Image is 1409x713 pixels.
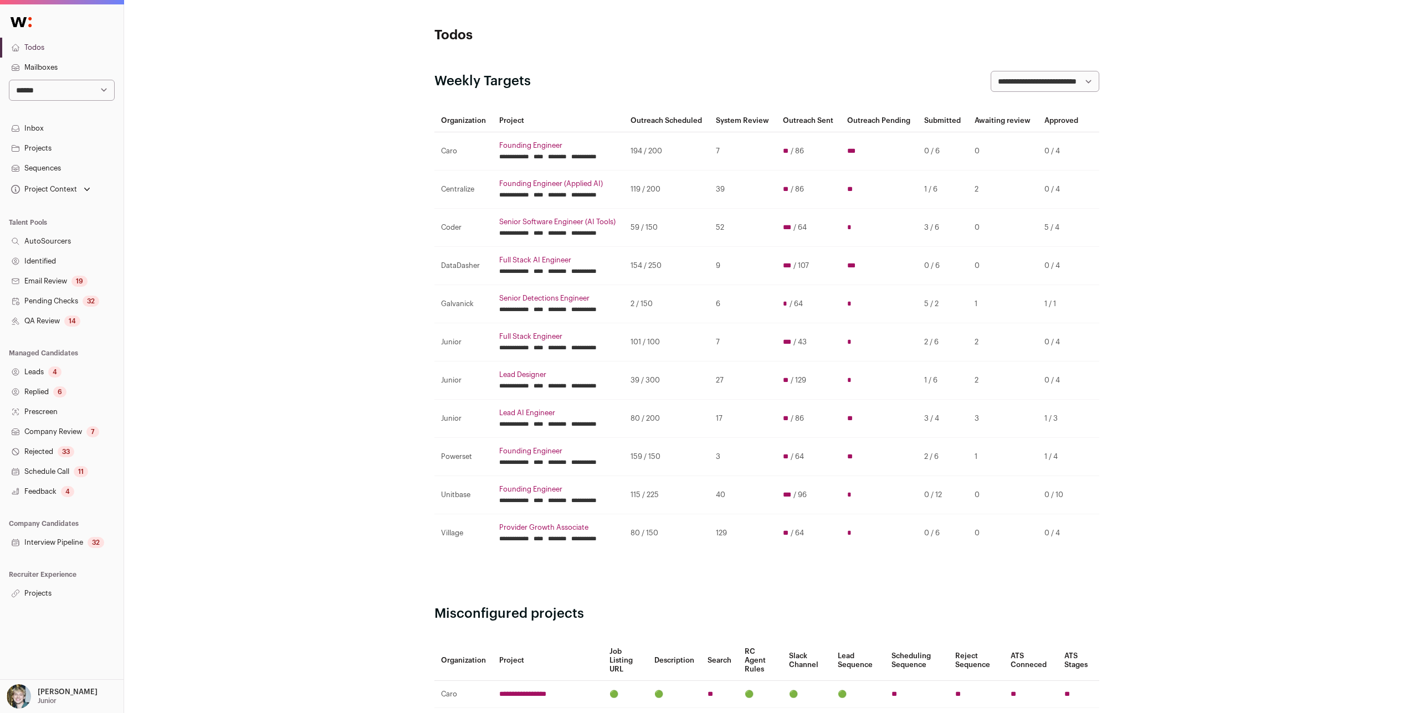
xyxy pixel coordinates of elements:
[624,209,709,247] td: 59 / 150
[434,285,493,323] td: Galvanick
[74,466,88,477] div: 11
[648,681,701,708] td: 🟢
[624,438,709,476] td: 159 / 150
[841,110,918,132] th: Outreach Pending
[709,285,776,323] td: 6
[918,110,968,132] th: Submitted
[434,209,493,247] td: Coder
[7,684,31,709] img: 6494470-medium_jpg
[1004,640,1058,681] th: ATS Conneced
[709,247,776,285] td: 9
[968,514,1038,552] td: 0
[624,476,709,514] td: 115 / 225
[58,446,74,457] div: 33
[968,170,1038,209] td: 2
[4,684,100,709] button: Open dropdown
[1058,640,1099,681] th: ATS Stages
[434,110,493,132] th: Organization
[624,323,709,361] td: 101 / 100
[434,27,656,44] h1: Todos
[918,285,968,323] td: 5 / 2
[434,476,493,514] td: Unitbase
[709,361,776,400] td: 27
[624,400,709,438] td: 80 / 200
[434,361,493,400] td: Junior
[48,366,62,378] div: 4
[709,110,776,132] th: System Review
[918,170,968,209] td: 1 / 6
[1038,285,1085,323] td: 1 / 1
[53,386,66,397] div: 6
[499,485,617,494] a: Founding Engineer
[968,476,1038,514] td: 0
[709,400,776,438] td: 17
[624,285,709,323] td: 2 / 150
[624,514,709,552] td: 80 / 150
[499,218,617,226] a: Senior Software Engineer (AI Tools)
[782,681,831,708] td: 🟢
[648,640,701,681] th: Description
[434,605,1099,623] h2: Misconfigured projects
[603,640,648,681] th: Job Listing URL
[499,179,617,188] a: Founding Engineer (Applied AI)
[493,640,603,681] th: Project
[499,294,617,303] a: Senior Detections Engineer
[434,681,493,708] td: Caro
[968,438,1038,476] td: 1
[918,438,968,476] td: 2 / 6
[1038,209,1085,247] td: 5 / 4
[791,147,804,156] span: / 86
[968,400,1038,438] td: 3
[709,323,776,361] td: 7
[1038,438,1085,476] td: 1 / 4
[790,299,803,308] span: / 64
[709,132,776,170] td: 7
[434,514,493,552] td: Village
[434,73,531,90] h2: Weekly Targets
[831,640,885,681] th: Lead Sequence
[791,185,804,194] span: / 86
[493,110,623,132] th: Project
[918,209,968,247] td: 3 / 6
[83,296,99,307] div: 32
[949,640,1004,681] th: Reject Sequence
[709,476,776,514] td: 40
[1038,514,1085,552] td: 0 / 4
[1038,323,1085,361] td: 0 / 4
[38,688,98,696] p: [PERSON_NAME]
[1038,361,1085,400] td: 0 / 4
[791,376,806,385] span: / 129
[1038,476,1085,514] td: 0 / 10
[4,11,38,33] img: Wellfound
[793,338,807,347] span: / 43
[1038,247,1085,285] td: 0 / 4
[434,400,493,438] td: Junior
[434,438,493,476] td: Powerset
[918,476,968,514] td: 0 / 12
[831,681,885,708] td: 🟢
[624,247,709,285] td: 154 / 250
[918,323,968,361] td: 2 / 6
[499,332,617,341] a: Full Stack Engineer
[1038,132,1085,170] td: 0 / 4
[738,681,782,708] td: 🟢
[1038,110,1085,132] th: Approved
[434,132,493,170] td: Caro
[1038,400,1085,438] td: 1 / 3
[499,447,617,456] a: Founding Engineer
[782,640,831,681] th: Slack Channel
[624,361,709,400] td: 39 / 300
[793,223,807,232] span: / 64
[71,276,88,287] div: 19
[499,523,617,532] a: Provider Growth Associate
[776,110,841,132] th: Outreach Sent
[968,361,1038,400] td: 2
[9,185,77,194] div: Project Context
[793,490,807,499] span: / 96
[918,247,968,285] td: 0 / 6
[709,438,776,476] td: 3
[791,529,804,538] span: / 64
[918,400,968,438] td: 3 / 4
[499,370,617,379] a: Lead Designer
[709,170,776,209] td: 39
